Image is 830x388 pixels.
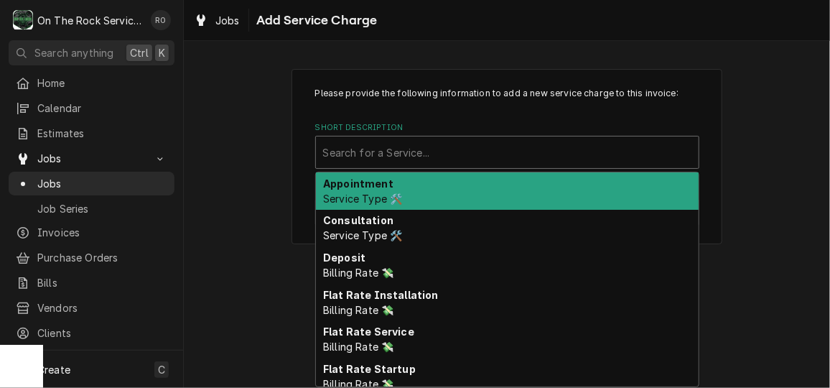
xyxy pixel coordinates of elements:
a: Home [9,71,174,95]
span: Bills [37,275,167,290]
strong: Appointment [323,177,393,190]
a: Go to Jobs [9,147,174,170]
span: Add Service Charge [252,11,378,30]
span: Billing Rate 💸 [323,267,393,279]
span: Vendors [37,300,167,315]
strong: Deposit [323,251,365,264]
span: Home [37,75,167,91]
a: Jobs [9,172,174,195]
span: Purchase Orders [37,250,167,265]
a: Clients [9,321,174,345]
span: K [159,45,165,60]
div: Line Item Create/Update [292,69,722,244]
a: Calendar [9,96,174,120]
strong: Flat Rate Startup [323,363,416,375]
a: Invoices [9,221,174,244]
span: Jobs [37,176,167,191]
span: Search anything [34,45,113,60]
label: Short Description [315,122,699,134]
span: Clients [37,325,167,341]
strong: Consultation [323,214,393,226]
a: Job Series [9,197,174,221]
span: Job Series [37,201,167,216]
div: Line Item Create/Update Form [315,87,699,169]
div: On The Rock Services [37,13,143,28]
span: Billing Rate 💸 [323,341,393,353]
p: Please provide the following information to add a new service charge to this invoice: [315,87,699,100]
a: Go to Pricebook [9,346,174,370]
a: Bills [9,271,174,295]
span: C [158,362,165,377]
span: Service Type 🛠️ [323,229,402,241]
strong: Flat Rate Installation [323,289,439,301]
span: Billing Rate 💸 [323,304,393,316]
strong: Flat Rate Service [323,325,414,338]
span: Jobs [37,151,146,166]
span: Ctrl [130,45,149,60]
div: On The Rock Services's Avatar [13,10,33,30]
span: Calendar [37,101,167,116]
button: Search anythingCtrlK [9,40,174,65]
div: Rich Ortega's Avatar [151,10,171,30]
a: Jobs [188,9,246,32]
div: RO [151,10,171,30]
a: Estimates [9,121,174,145]
span: Estimates [37,126,167,141]
span: Create [37,364,70,376]
span: Service Type 🛠️ [323,193,402,205]
a: Vendors [9,296,174,320]
a: Purchase Orders [9,246,174,269]
span: Invoices [37,225,167,240]
div: Short Description [315,122,699,169]
span: Jobs [215,13,240,28]
div: O [13,10,33,30]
